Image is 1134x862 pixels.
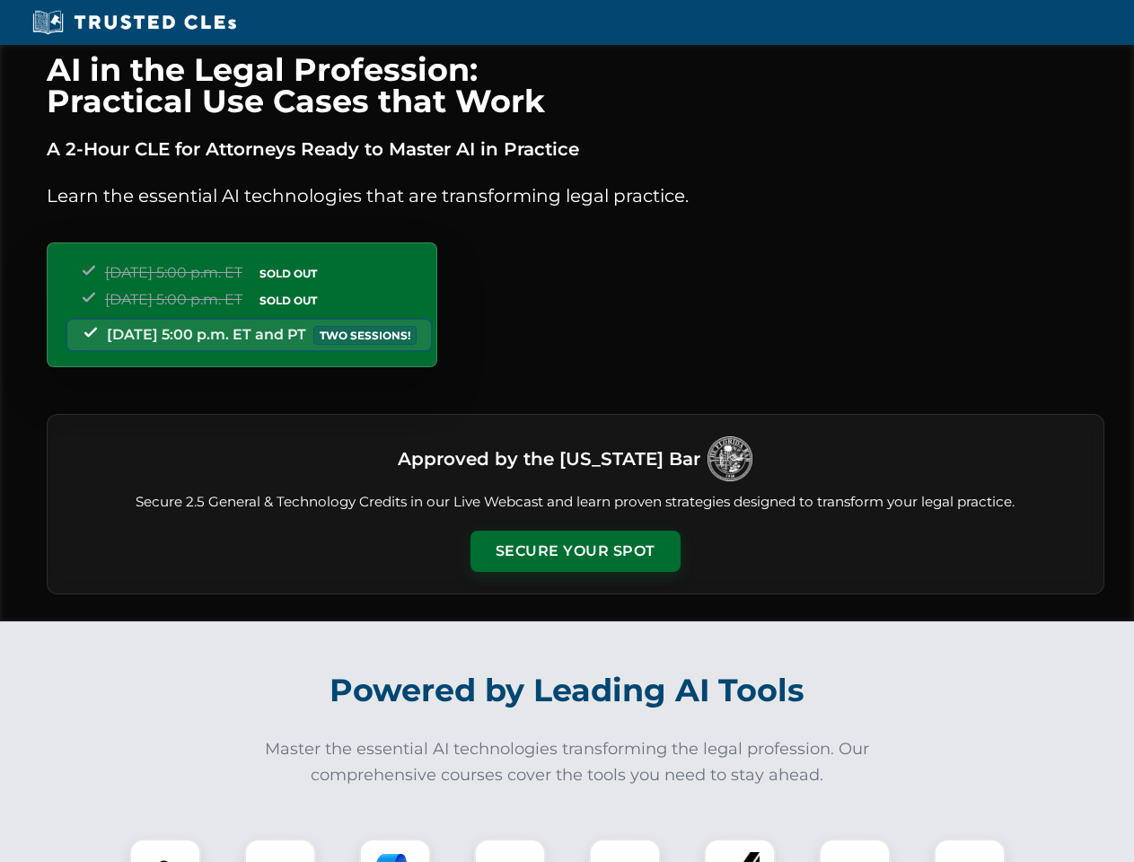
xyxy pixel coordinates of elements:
span: SOLD OUT [253,264,323,283]
img: Logo [708,436,752,481]
p: Learn the essential AI technologies that are transforming legal practice. [47,181,1104,210]
p: Secure 2.5 General & Technology Credits in our Live Webcast and learn proven strategies designed ... [69,492,1082,513]
span: [DATE] 5:00 p.m. ET [105,291,242,308]
span: SOLD OUT [253,291,323,310]
img: Trusted CLEs [27,9,242,36]
p: Master the essential AI technologies transforming the legal profession. Our comprehensive courses... [253,736,882,788]
h1: AI in the Legal Profession: Practical Use Cases that Work [47,54,1104,117]
p: A 2-Hour CLE for Attorneys Ready to Master AI in Practice [47,135,1104,163]
span: [DATE] 5:00 p.m. ET [105,264,242,281]
h3: Approved by the [US_STATE] Bar [398,443,700,475]
button: Secure Your Spot [470,531,681,572]
h2: Powered by Leading AI Tools [70,659,1065,722]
